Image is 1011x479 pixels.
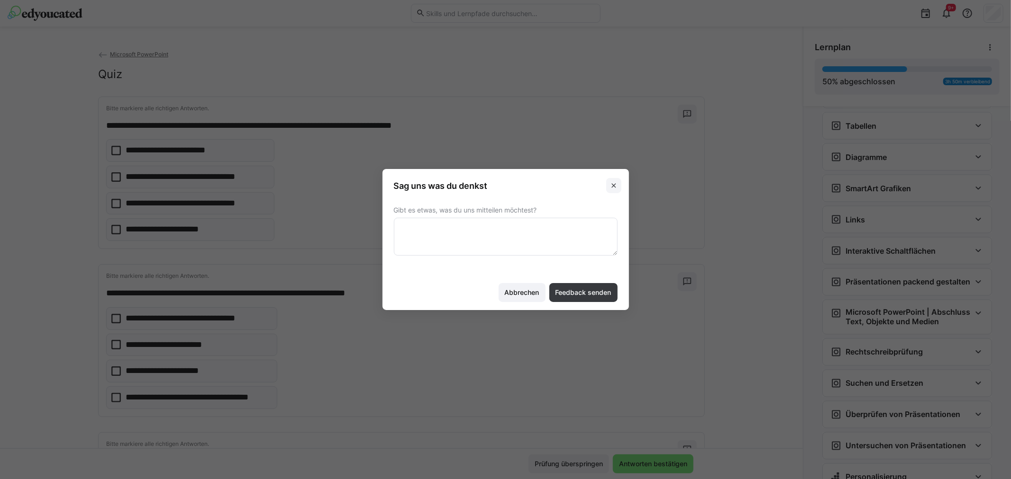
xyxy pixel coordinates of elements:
span: Gibt es etwas, was du uns mitteilen möchtest? [394,206,618,214]
h3: Sag uns was du denkst [394,180,488,191]
span: Abbrechen [503,288,541,297]
button: Feedback senden [549,283,618,302]
span: Feedback senden [554,288,613,297]
button: Abbrechen [499,283,546,302]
